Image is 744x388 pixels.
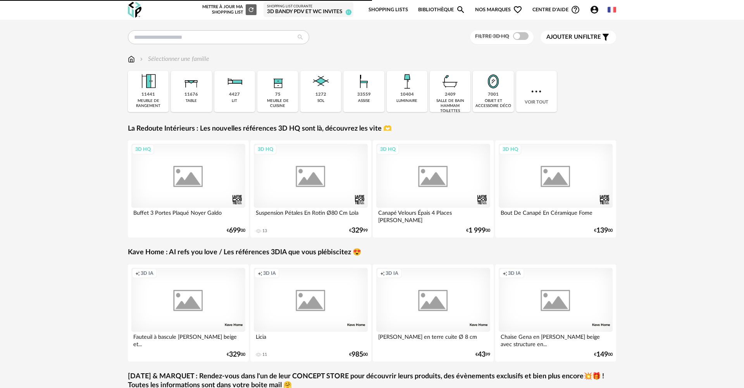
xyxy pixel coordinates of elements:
div: Licia [254,332,368,347]
img: more.7b13dc1.svg [529,84,543,98]
div: Chaise Gena en [PERSON_NAME] beige avec structure en... [499,332,613,347]
div: 3D HQ [132,144,154,154]
div: 7001 [488,92,499,98]
div: table [186,98,197,103]
a: 3D HQ Buffet 3 Portes Plaqué Noyer Galdo €69900 [128,140,249,238]
div: Suspension Pétales En Rotin Ø80 Cm Lola [254,208,368,223]
span: 1 999 [468,228,486,233]
div: Shopping List courante [267,4,350,9]
img: Salle%20de%20bain.png [440,71,461,92]
div: € 99 [349,228,368,233]
span: Filter icon [601,33,610,42]
span: Account Circle icon [590,5,603,14]
div: Voir tout [516,71,557,112]
div: 3D HQ [254,144,277,154]
a: 3D HQ Bout De Canapé En Céramique Fome €13900 [495,140,616,238]
img: Meuble%20de%20rangement.png [138,71,159,92]
div: 10404 [400,92,414,98]
span: Creation icon [135,270,140,276]
img: Miroir.png [483,71,504,92]
a: Creation icon 3D IA Fauteuil à bascule [PERSON_NAME] beige et... €32900 [128,264,249,362]
a: Kave Home : AI refs you love / Les références 3DIA que vous plébiscitez 😍 [128,248,361,257]
span: 329 [229,352,241,357]
div: meuble de cuisine [260,98,296,109]
div: luminaire [396,98,417,103]
span: 3D IA [263,270,276,276]
span: 3D IA [508,270,521,276]
span: Refresh icon [248,7,255,12]
a: 3D HQ Canapé Velours Épais 4 Places [PERSON_NAME] €1 99900 [373,140,494,238]
div: 11441 [141,92,155,98]
div: € 00 [227,352,245,357]
div: 13 [262,228,267,234]
span: 139 [596,228,608,233]
div: € 00 [227,228,245,233]
img: Assise.png [353,71,374,92]
img: fr [608,5,616,14]
div: Fauteuil à bascule [PERSON_NAME] beige et... [131,332,245,347]
span: Heart Outline icon [513,5,522,14]
button: Ajouter unfiltre Filter icon [541,31,616,44]
div: 11 [262,352,267,357]
img: svg+xml;base64,PHN2ZyB3aWR0aD0iMTYiIGhlaWdodD0iMTYiIHZpZXdCb3g9IjAgMCAxNiAxNiIgZmlsbD0ibm9uZSIgeG... [138,55,145,64]
div: meuble de rangement [130,98,166,109]
div: [PERSON_NAME] en terre cuite Ø 8 cm [376,332,490,347]
span: 11 [346,9,351,15]
a: La Redoute Intérieurs : Les nouvelles références 3D HQ sont là, découvrez les vite 🫶 [128,124,392,133]
div: 33559 [357,92,371,98]
span: Creation icon [258,270,262,276]
span: 699 [229,228,241,233]
span: 985 [351,352,363,357]
a: Creation icon 3D IA Licia 11 €98500 [250,264,371,362]
span: Magnify icon [456,5,465,14]
span: 149 [596,352,608,357]
div: 4427 [229,92,240,98]
div: Buffet 3 Portes Plaqué Noyer Galdo [131,208,245,223]
div: 3D BANDY PDV ET WC INVITES [267,9,350,16]
span: Centre d'aideHelp Circle Outline icon [532,5,580,14]
div: € 00 [466,228,490,233]
div: Mettre à jour ma Shopping List [201,4,257,15]
img: Luminaire.png [396,71,417,92]
div: € 00 [349,352,368,357]
div: 3D HQ [499,144,522,154]
img: Table.png [181,71,202,92]
span: 3D IA [141,270,153,276]
div: assise [358,98,370,103]
div: objet et accessoire déco [475,98,511,109]
div: salle de bain hammam toilettes [432,98,468,114]
div: 11676 [184,92,198,98]
div: € 00 [594,352,613,357]
a: Shopping List courante 3D BANDY PDV ET WC INVITES 11 [267,4,350,16]
div: 75 [275,92,281,98]
div: 2409 [445,92,456,98]
a: Shopping Lists [369,1,408,19]
a: 3D HQ Suspension Pétales En Rotin Ø80 Cm Lola 13 €32999 [250,140,371,238]
div: sol [317,98,324,103]
div: € 99 [475,352,490,357]
span: 43 [478,352,486,357]
a: BibliothèqueMagnify icon [418,1,465,19]
span: Help Circle Outline icon [571,5,580,14]
div: Sélectionner une famille [138,55,209,64]
a: Creation icon 3D IA Chaise Gena en [PERSON_NAME] beige avec structure en... €14900 [495,264,616,362]
span: Ajouter un [546,34,583,40]
span: 329 [351,228,363,233]
div: 1272 [315,92,326,98]
img: Sol.png [310,71,331,92]
div: lit [232,98,237,103]
span: Creation icon [380,270,385,276]
span: filtre [546,33,601,41]
img: OXP [128,2,141,18]
span: Nos marques [475,1,522,19]
div: Canapé Velours Épais 4 Places [PERSON_NAME] [376,208,490,223]
span: 3D IA [386,270,398,276]
img: Rangement.png [267,71,288,92]
span: Account Circle icon [590,5,599,14]
div: 3D HQ [377,144,399,154]
div: Bout De Canapé En Céramique Fome [499,208,613,223]
img: Literie.png [224,71,245,92]
span: Filtre 3D HQ [475,34,509,39]
span: Creation icon [503,270,507,276]
div: € 00 [594,228,613,233]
